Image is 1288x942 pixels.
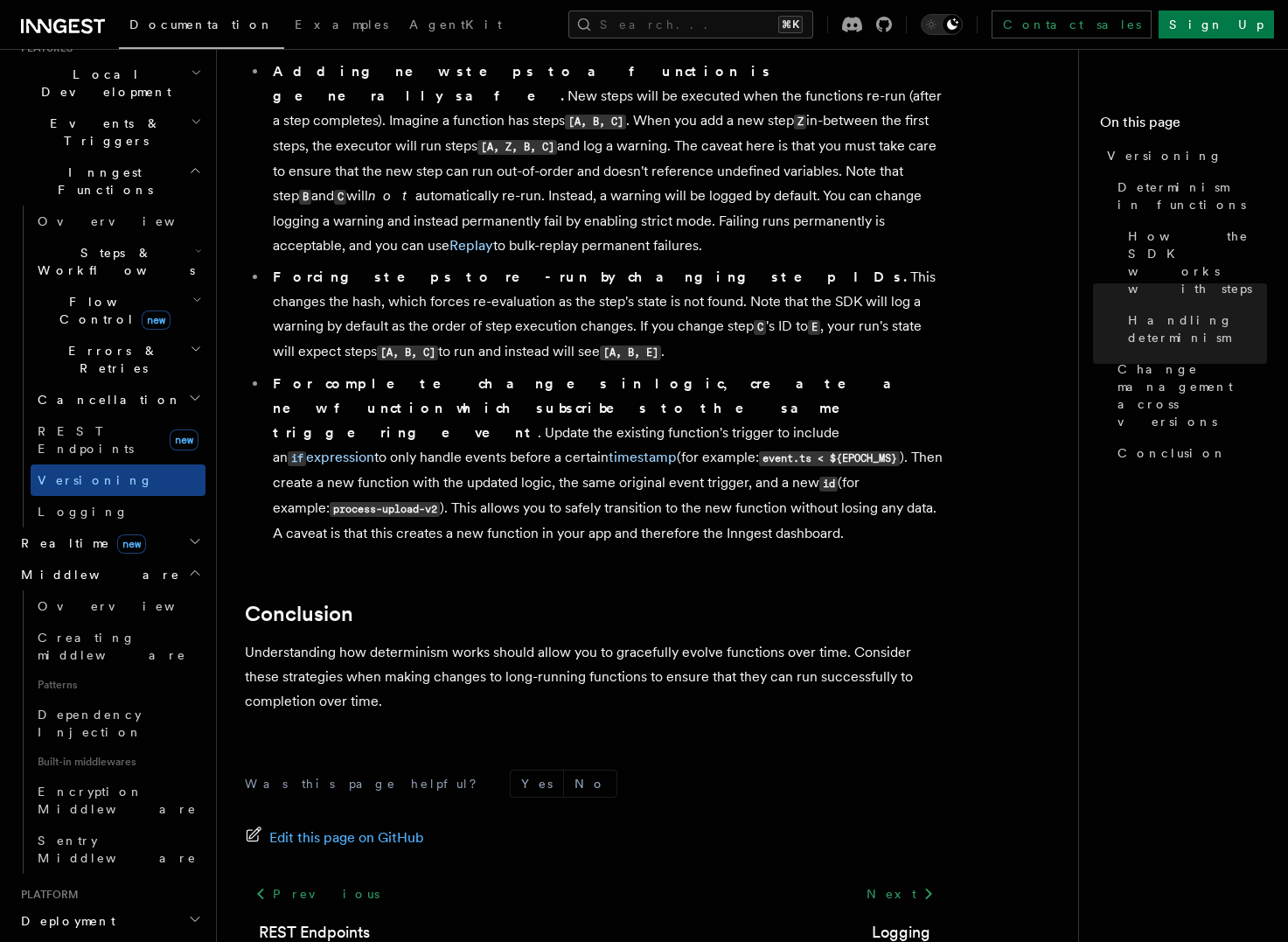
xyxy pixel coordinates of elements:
[268,59,944,258] li: New steps will be executed when the functions re-run (after a step completes). Imagine a function...
[31,384,205,415] button: Cancellation
[1117,360,1267,430] span: Change management across versions
[31,206,205,237] a: Overview
[288,449,374,465] a: ifexpression
[1117,444,1227,462] span: Conclusion
[38,785,197,816] span: Encryption Middleware
[38,631,186,662] span: Creating middleware
[564,771,616,797] button: No
[245,602,353,626] a: Conclusion
[1110,437,1267,469] a: Conclusion
[31,496,205,527] a: Logging
[819,477,838,492] code: id
[600,345,661,360] code: [A, B, E]
[856,878,944,910] a: Next
[449,237,493,254] a: Replay
[921,14,963,35] button: Toggle dark mode
[38,473,153,487] span: Versioning
[1107,147,1222,164] span: Versioning
[334,190,346,205] code: C
[31,293,192,328] span: Flow Control
[609,449,677,465] a: timestamp
[14,905,205,937] button: Deployment
[368,187,415,204] em: not
[759,451,900,466] code: event.ts < ${EPOCH_MS}
[1117,178,1267,213] span: Determinism in functions
[31,671,205,699] span: Patterns
[409,17,502,31] span: AgentKit
[1128,227,1267,297] span: How the SDK works with steps
[295,17,388,31] span: Examples
[31,748,205,776] span: Built-in middlewares
[119,5,284,49] a: Documentation
[31,825,205,874] a: Sentry Middleware
[284,5,399,47] a: Examples
[14,206,205,527] div: Inngest Functions
[38,599,218,613] span: Overview
[1159,10,1274,38] a: Sign Up
[377,345,438,360] code: [A, B, C]
[399,5,512,47] a: AgentKit
[31,342,190,377] span: Errors & Retries
[38,834,197,865] span: Sentry Middleware
[245,640,944,714] p: Understanding how determinism works should allow you to gracefully evolve functions over time. Co...
[129,17,274,31] span: Documentation
[14,164,189,199] span: Inngest Functions
[31,335,205,384] button: Errors & Retries
[14,566,180,583] span: Middleware
[1121,304,1267,353] a: Handling determinism
[31,244,195,279] span: Steps & Workflows
[31,699,205,748] a: Dependency Injection
[38,708,143,739] span: Dependency Injection
[511,771,563,797] button: Yes
[14,534,146,552] span: Realtime
[245,878,389,910] a: Previous
[14,888,79,902] span: Platform
[31,622,205,671] a: Creating middleware
[568,10,813,38] button: Search...⌘K
[794,115,806,129] code: Z
[992,10,1152,38] a: Contact sales
[14,912,115,930] span: Deployment
[14,157,205,206] button: Inngest Functions
[38,214,218,228] span: Overview
[31,237,205,286] button: Steps & Workflows
[117,534,146,554] span: new
[170,429,198,450] span: new
[31,776,205,825] a: Encryption Middleware
[565,115,626,129] code: [A, B, C]
[31,464,205,496] a: Versioning
[14,527,205,559] button: Realtimenew
[14,59,205,108] button: Local Development
[38,424,134,456] span: REST Endpoints
[142,311,171,330] span: new
[273,63,772,104] strong: Adding new steps to a function is generally safe.
[1100,112,1267,140] h4: On this page
[268,265,944,365] li: This changes the hash, which forces re-evaluation as the step's state is not found. Note that the...
[1110,353,1267,437] a: Change management across versions
[268,372,944,546] li: . Update the existing function's trigger to include an to only handle events before a certain (fo...
[1100,140,1267,171] a: Versioning
[14,115,191,150] span: Events & Triggers
[754,320,766,335] code: C
[1128,311,1267,346] span: Handling determinism
[808,320,820,335] code: E
[14,559,205,590] button: Middleware
[269,826,424,850] span: Edit this page on GitHub
[273,269,910,285] strong: Forcing steps to re-run by changing step IDs.
[778,16,803,33] kbd: ⌘K
[14,66,191,101] span: Local Development
[31,286,205,335] button: Flow Controlnew
[245,826,424,850] a: Edit this page on GitHub
[288,451,306,466] code: if
[31,391,182,408] span: Cancellation
[299,190,311,205] code: B
[31,590,205,622] a: Overview
[330,502,440,517] code: process-upload-v2
[245,775,489,792] p: Was this page helpful?
[14,590,205,874] div: Middleware
[273,375,912,441] strong: For complete changes in logic, create a new function which subscribes to the same triggering event
[1121,220,1267,304] a: How the SDK works with steps
[38,505,129,519] span: Logging
[14,108,205,157] button: Events & Triggers
[477,140,557,155] code: [A, Z, B, C]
